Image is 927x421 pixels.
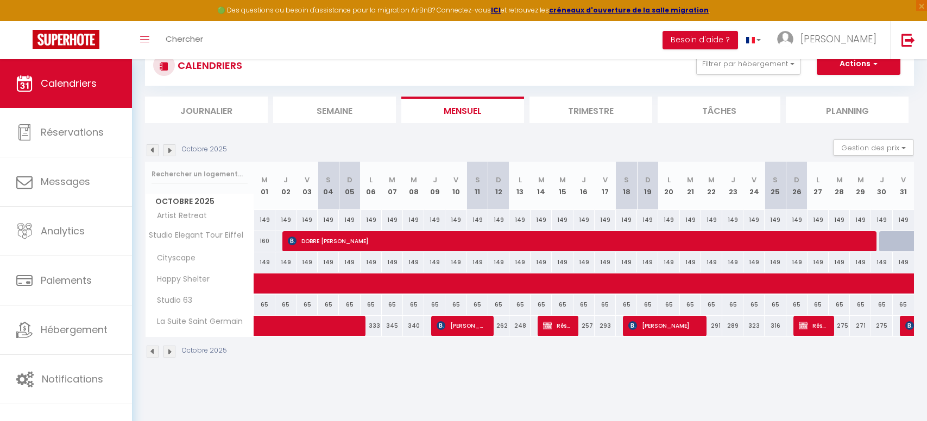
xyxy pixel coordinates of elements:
[529,97,652,123] li: Trimestre
[722,210,743,230] div: 149
[41,273,92,287] span: Paiements
[361,162,382,210] th: 06
[297,162,318,210] th: 03
[786,252,808,272] div: 149
[318,162,339,210] th: 04
[182,144,227,155] p: Octobre 2025
[616,295,637,315] div: 65
[147,316,245,328] span: La Suite Saint Germain
[275,210,297,230] div: 149
[403,252,424,272] div: 149
[769,21,890,59] a: ... [PERSON_NAME]
[453,175,458,185] abbr: V
[893,162,914,210] th: 31
[339,295,360,315] div: 65
[645,175,651,185] abbr: D
[893,210,914,230] div: 149
[595,316,616,336] div: 293
[829,210,850,230] div: 149
[871,210,892,230] div: 149
[901,175,906,185] abbr: V
[777,31,793,47] img: ...
[836,175,843,185] abbr: M
[488,210,509,230] div: 149
[595,295,616,315] div: 65
[41,323,108,336] span: Hébergement
[509,162,531,210] th: 13
[893,252,914,272] div: 149
[680,162,701,210] th: 21
[509,295,531,315] div: 65
[509,252,531,272] div: 149
[488,295,509,315] div: 65
[41,224,85,238] span: Analytics
[722,162,743,210] th: 23
[369,175,373,185] abbr: L
[850,295,871,315] div: 65
[667,175,671,185] abbr: L
[658,162,679,210] th: 20
[817,53,900,75] button: Actions
[275,295,297,315] div: 65
[680,295,701,315] div: 65
[488,162,509,210] th: 12
[680,252,701,272] div: 149
[850,316,871,336] div: 271
[573,295,595,315] div: 65
[401,97,524,123] li: Mensuel
[42,372,103,386] span: Notifications
[318,295,339,315] div: 65
[701,252,722,272] div: 149
[549,5,709,15] strong: créneaux d'ouverture de la salle migration
[467,162,488,210] th: 11
[616,210,637,230] div: 149
[850,162,871,210] th: 29
[603,175,608,185] abbr: V
[708,175,715,185] abbr: M
[347,175,352,185] abbr: D
[808,210,829,230] div: 149
[829,295,850,315] div: 65
[786,162,808,210] th: 26
[765,252,786,272] div: 149
[687,175,693,185] abbr: M
[382,210,403,230] div: 149
[850,210,871,230] div: 149
[491,5,501,15] a: ICI
[871,295,892,315] div: 65
[147,295,195,307] span: Studio 63
[403,295,424,315] div: 65
[743,295,765,315] div: 65
[339,210,360,230] div: 149
[467,295,488,315] div: 65
[743,252,765,272] div: 149
[147,210,210,222] span: Artist Retreat
[475,175,480,185] abbr: S
[318,252,339,272] div: 149
[701,316,722,336] div: 291
[318,210,339,230] div: 149
[531,252,552,272] div: 149
[573,210,595,230] div: 149
[175,53,242,78] h3: CALENDRIERS
[552,295,573,315] div: 65
[254,162,275,210] th: 01
[488,252,509,272] div: 149
[658,97,780,123] li: Tâches
[595,210,616,230] div: 149
[765,295,786,315] div: 65
[658,295,679,315] div: 65
[658,252,679,272] div: 149
[41,76,97,90] span: Calendriers
[519,175,522,185] abbr: L
[9,4,41,37] button: Ouvrir le widget de chat LiveChat
[275,162,297,210] th: 02
[445,210,466,230] div: 149
[403,316,424,336] div: 340
[637,210,658,230] div: 149
[786,210,808,230] div: 149
[254,210,275,230] div: 149
[254,252,275,272] div: 149
[595,162,616,210] th: 17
